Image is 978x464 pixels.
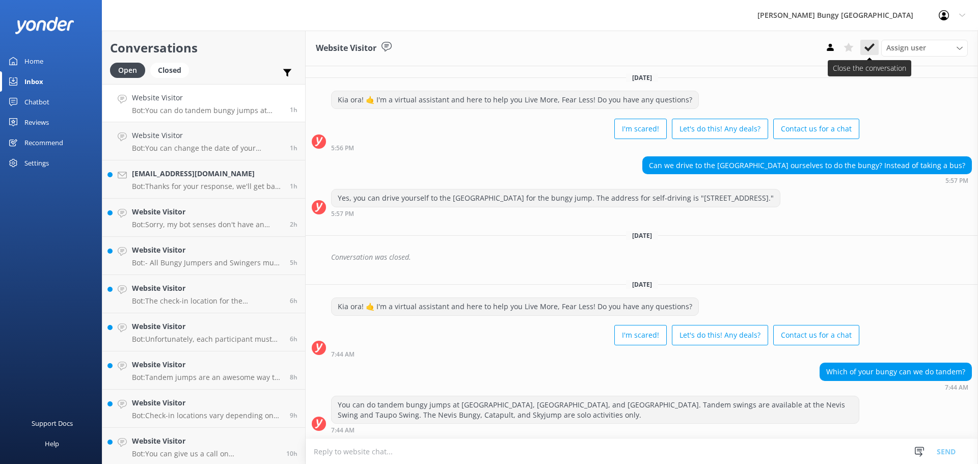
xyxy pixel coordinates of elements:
[24,112,49,132] div: Reviews
[945,178,968,184] strong: 5:57 PM
[672,119,768,139] button: Let's do this! Any deals?
[290,220,297,229] span: 06:30am 18-Aug-2025 (UTC +12:00) Pacific/Auckland
[312,249,972,266] div: 2025-08-16T19:37:29.335
[102,313,305,351] a: Website VisitorBot:Unfortunately, each participant must meet the minimum weight requirement indiv...
[102,122,305,160] a: Website VisitorBot:You can change the date of your booking at no cost up to 48 hours in advance. ...
[132,168,282,179] h4: [EMAIL_ADDRESS][DOMAIN_NAME]
[290,411,297,420] span: 11:27pm 17-Aug-2025 (UTC +12:00) Pacific/Auckland
[626,280,658,289] span: [DATE]
[614,325,667,345] button: I'm scared!
[150,63,189,78] div: Closed
[331,426,859,433] div: 07:44am 18-Aug-2025 (UTC +12:00) Pacific/Auckland
[132,258,282,267] p: Bot: - All Bungy Jumpers and Swingers must be at least [DEMOGRAPHIC_DATA] and 35kgs, except for t...
[132,106,282,115] p: Bot: You can do tandem bungy jumps at [GEOGRAPHIC_DATA], [GEOGRAPHIC_DATA], and [GEOGRAPHIC_DATA]...
[290,258,297,267] span: 03:00am 18-Aug-2025 (UTC +12:00) Pacific/Auckland
[24,132,63,153] div: Recommend
[881,40,968,56] div: Assign User
[15,17,74,34] img: yonder-white-logo.png
[132,449,279,458] p: Bot: You can give us a call on [PHONE_NUMBER] or [PHONE_NUMBER] to chat with a crew member. Our o...
[102,275,305,313] a: Website VisitorBot:The check-in location for the [GEOGRAPHIC_DATA] is at the [GEOGRAPHIC_DATA], [...
[132,283,282,294] h4: Website Visitor
[945,385,968,391] strong: 7:44 AM
[102,199,305,237] a: Website VisitorBot:Sorry, my bot senses don't have an answer for that, please try and rephrase yo...
[332,396,859,423] div: You can do tandem bungy jumps at [GEOGRAPHIC_DATA], [GEOGRAPHIC_DATA], and [GEOGRAPHIC_DATA]. Tan...
[32,413,73,433] div: Support Docs
[110,63,145,78] div: Open
[45,433,59,454] div: Help
[886,42,926,53] span: Assign user
[332,298,698,315] div: Kia ora! 🤙 I'm a virtual assistant and here to help you Live More, Fear Less! Do you have any que...
[110,64,150,75] a: Open
[132,130,282,141] h4: Website Visitor
[24,51,43,71] div: Home
[132,92,282,103] h4: Website Visitor
[132,321,282,332] h4: Website Visitor
[331,427,355,433] strong: 7:44 AM
[290,296,297,305] span: 02:37am 18-Aug-2025 (UTC +12:00) Pacific/Auckland
[102,84,305,122] a: Website VisitorBot:You can do tandem bungy jumps at [GEOGRAPHIC_DATA], [GEOGRAPHIC_DATA], and [GE...
[773,119,859,139] button: Contact us for a chat
[132,220,282,229] p: Bot: Sorry, my bot senses don't have an answer for that, please try and rephrase your question, I...
[110,38,297,58] h2: Conversations
[331,351,355,358] strong: 7:44 AM
[132,435,279,447] h4: Website Visitor
[290,144,297,152] span: 07:18am 18-Aug-2025 (UTC +12:00) Pacific/Auckland
[132,206,282,217] h4: Website Visitor
[773,325,859,345] button: Contact us for a chat
[316,42,376,55] h3: Website Visitor
[331,145,354,151] strong: 5:56 PM
[290,182,297,190] span: 07:13am 18-Aug-2025 (UTC +12:00) Pacific/Auckland
[332,189,780,207] div: Yes, you can drive yourself to the [GEOGRAPHIC_DATA] for the bungy jump. The address for self-dri...
[331,249,972,266] div: Conversation was closed.
[331,144,859,151] div: 05:56pm 16-Aug-2025 (UTC +12:00) Pacific/Auckland
[290,373,297,381] span: 12:45am 18-Aug-2025 (UTC +12:00) Pacific/Auckland
[102,390,305,428] a: Website VisitorBot:Check-in locations vary depending on your activity: - [GEOGRAPHIC_DATA]: Base ...
[132,182,282,191] p: Bot: Thanks for your response, we'll get back to you as soon as we can during opening hours.
[820,384,972,391] div: 07:44am 18-Aug-2025 (UTC +12:00) Pacific/Auckland
[132,244,282,256] h4: Website Visitor
[132,335,282,344] p: Bot: Unfortunately, each participant must meet the minimum weight requirement individually to be ...
[626,73,658,82] span: [DATE]
[643,157,971,174] div: Can we drive to the [GEOGRAPHIC_DATA] ourselves to do the bungy? Instead of taking a bus?
[102,237,305,275] a: Website VisitorBot:- All Bungy Jumpers and Swingers must be at least [DEMOGRAPHIC_DATA] and 35kgs...
[24,71,43,92] div: Inbox
[132,411,282,420] p: Bot: Check-in locations vary depending on your activity: - [GEOGRAPHIC_DATA]: Base Building, [STR...
[132,397,282,408] h4: Website Visitor
[331,210,780,217] div: 05:57pm 16-Aug-2025 (UTC +12:00) Pacific/Auckland
[286,449,297,458] span: 10:21pm 17-Aug-2025 (UTC +12:00) Pacific/Auckland
[331,211,354,217] strong: 5:57 PM
[24,153,49,173] div: Settings
[132,296,282,306] p: Bot: The check-in location for the [GEOGRAPHIC_DATA] is at the [GEOGRAPHIC_DATA], [STREET_ADDRESS...
[150,64,194,75] a: Closed
[672,325,768,345] button: Let's do this! Any deals?
[132,373,282,382] p: Bot: Tandem jumps are an awesome way to share the thrill! You can tandem bungy at [GEOGRAPHIC_DAT...
[290,105,297,114] span: 07:44am 18-Aug-2025 (UTC +12:00) Pacific/Auckland
[132,144,282,153] p: Bot: You can change the date of your booking at no cost up to 48 hours in advance. Booking change...
[820,363,971,380] div: Which of your bungy can we do tandem?
[626,231,658,240] span: [DATE]
[614,119,667,139] button: I'm scared!
[102,351,305,390] a: Website VisitorBot:Tandem jumps are an awesome way to share the thrill! You can tandem bungy at [...
[102,160,305,199] a: [EMAIL_ADDRESS][DOMAIN_NAME]Bot:Thanks for your response, we'll get back to you as soon as we can...
[331,350,859,358] div: 07:44am 18-Aug-2025 (UTC +12:00) Pacific/Auckland
[332,91,698,108] div: Kia ora! 🤙 I'm a virtual assistant and here to help you Live More, Fear Less! Do you have any que...
[290,335,297,343] span: 02:17am 18-Aug-2025 (UTC +12:00) Pacific/Auckland
[132,359,282,370] h4: Website Visitor
[24,92,49,112] div: Chatbot
[642,177,972,184] div: 05:57pm 16-Aug-2025 (UTC +12:00) Pacific/Auckland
